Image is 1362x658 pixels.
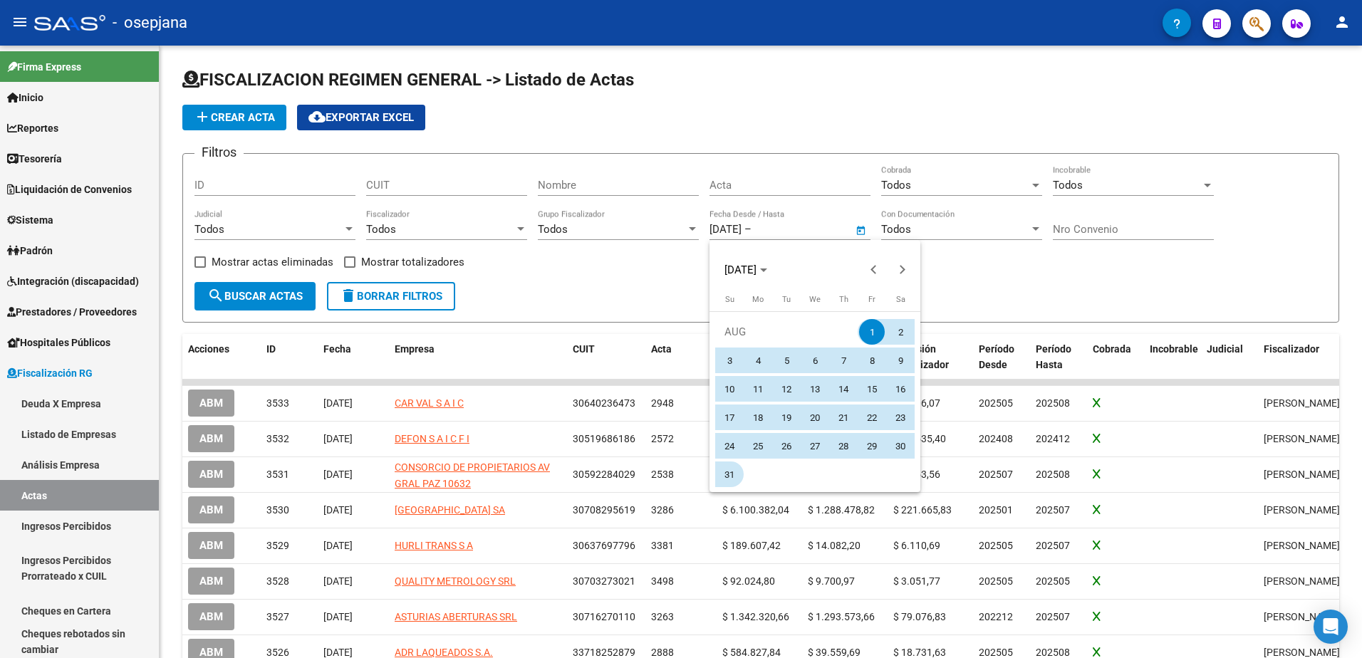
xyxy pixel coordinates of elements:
span: 8 [859,348,885,373]
button: August 13, 2025 [801,375,829,403]
span: 19 [774,404,799,430]
button: August 18, 2025 [744,403,772,432]
span: 2 [888,319,913,345]
span: [DATE] [724,263,757,276]
button: August 26, 2025 [772,432,801,460]
span: 24 [717,433,742,459]
button: August 17, 2025 [715,403,744,432]
span: 13 [802,376,828,402]
button: August 1, 2025 [858,318,886,346]
button: August 19, 2025 [772,403,801,432]
button: August 8, 2025 [858,346,886,375]
button: August 24, 2025 [715,432,744,460]
span: Mo [752,295,764,304]
button: August 22, 2025 [858,403,886,432]
span: 26 [774,433,799,459]
span: 7 [831,348,856,373]
span: Su [725,295,734,304]
span: 18 [745,404,771,430]
button: August 21, 2025 [829,403,858,432]
td: AUG [715,318,858,346]
span: We [809,295,821,304]
span: 15 [859,376,885,402]
button: August 7, 2025 [829,346,858,375]
span: 20 [802,404,828,430]
button: August 20, 2025 [801,403,829,432]
span: 1 [859,319,885,345]
button: August 30, 2025 [886,432,915,460]
button: August 15, 2025 [858,375,886,403]
span: 5 [774,348,799,373]
span: 11 [745,376,771,402]
span: Fr [868,295,875,304]
button: August 3, 2025 [715,346,744,375]
button: August 23, 2025 [886,403,915,432]
span: 17 [717,404,742,430]
button: August 31, 2025 [715,460,744,489]
span: 14 [831,376,856,402]
span: 22 [859,404,885,430]
span: 29 [859,433,885,459]
span: 10 [717,376,742,402]
button: August 27, 2025 [801,432,829,460]
button: Previous month [860,256,888,284]
button: August 5, 2025 [772,346,801,375]
button: August 11, 2025 [744,375,772,403]
span: 21 [831,404,856,430]
div: Open Intercom Messenger [1314,610,1348,644]
span: Th [839,295,848,304]
span: 12 [774,376,799,402]
span: 23 [888,404,913,430]
button: August 10, 2025 [715,375,744,403]
button: August 6, 2025 [801,346,829,375]
button: August 9, 2025 [886,346,915,375]
button: Choose month and year [719,257,773,283]
span: 6 [802,348,828,373]
span: 27 [802,433,828,459]
button: August 2, 2025 [886,318,915,346]
span: 31 [717,461,742,487]
button: August 16, 2025 [886,375,915,403]
button: August 29, 2025 [858,432,886,460]
span: 3 [717,348,742,373]
button: August 14, 2025 [829,375,858,403]
button: Next month [888,256,917,284]
span: 28 [831,433,856,459]
span: 30 [888,433,913,459]
button: August 25, 2025 [744,432,772,460]
span: 4 [745,348,771,373]
span: Tu [782,295,791,304]
span: 16 [888,376,913,402]
button: August 12, 2025 [772,375,801,403]
button: August 4, 2025 [744,346,772,375]
button: August 28, 2025 [829,432,858,460]
span: 25 [745,433,771,459]
span: 9 [888,348,913,373]
span: Sa [896,295,905,304]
